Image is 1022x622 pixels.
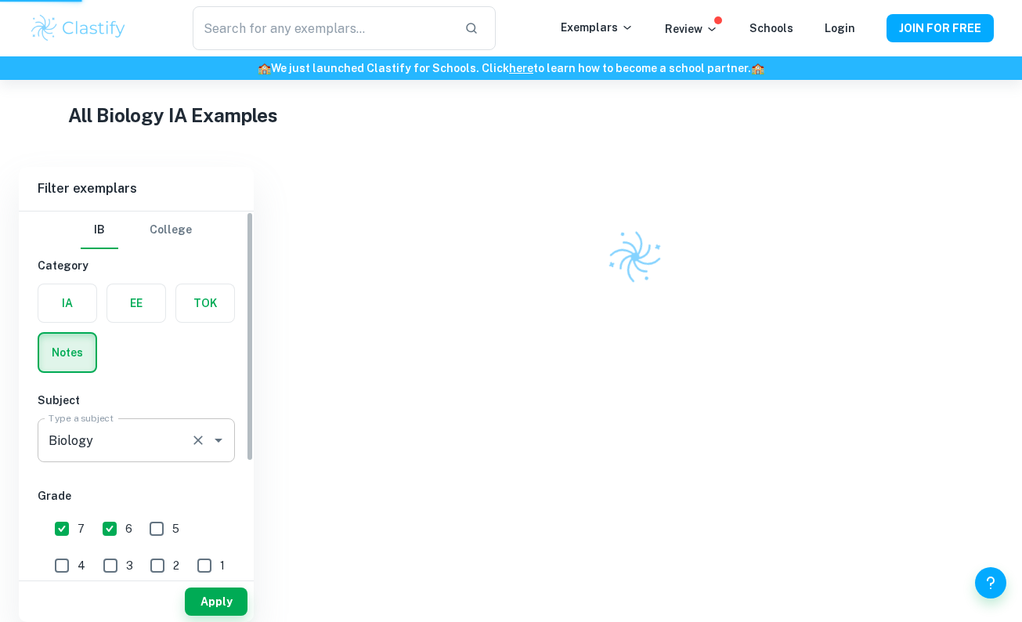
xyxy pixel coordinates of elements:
[665,20,718,38] p: Review
[825,22,855,34] a: Login
[561,19,634,36] p: Exemplars
[81,212,192,249] div: Filter type choice
[258,62,271,74] span: 🏫
[38,392,235,409] h6: Subject
[39,334,96,371] button: Notes
[187,429,209,451] button: Clear
[173,557,179,574] span: 2
[38,487,235,504] h6: Grade
[126,557,133,574] span: 3
[150,212,192,249] button: College
[600,222,670,291] img: Clastify logo
[3,60,1019,77] h6: We just launched Clastify for Schools. Click to learn how to become a school partner.
[751,62,764,74] span: 🏫
[887,14,994,42] button: JOIN FOR FREE
[193,6,451,50] input: Search for any exemplars...
[220,557,225,574] span: 1
[176,284,234,322] button: TOK
[208,429,229,451] button: Open
[38,257,235,274] h6: Category
[81,212,118,249] button: IB
[68,101,954,129] h1: All Biology IA Examples
[78,557,85,574] span: 4
[185,588,247,616] button: Apply
[172,520,179,537] span: 5
[78,520,85,537] span: 7
[38,284,96,322] button: IA
[125,520,132,537] span: 6
[975,567,1006,598] button: Help and Feedback
[509,62,533,74] a: here
[29,13,128,44] img: Clastify logo
[107,284,165,322] button: EE
[49,411,114,425] label: Type a subject
[19,167,254,211] h6: Filter exemplars
[749,22,793,34] a: Schools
